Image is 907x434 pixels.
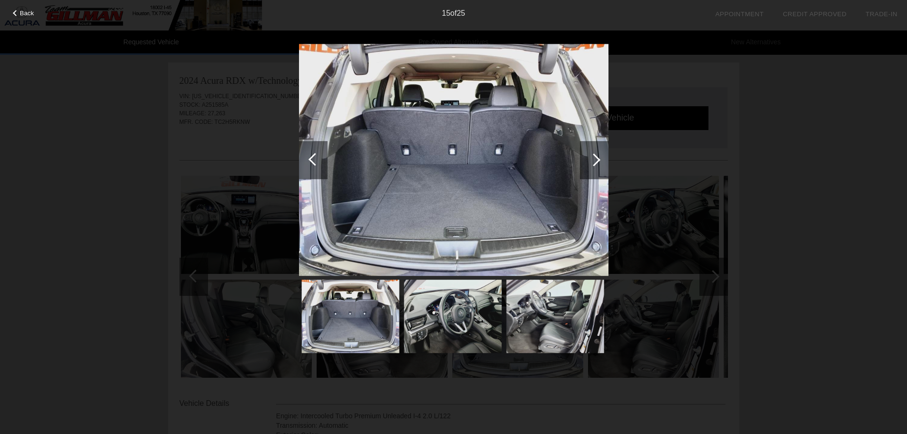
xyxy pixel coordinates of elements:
a: Trade-In [866,10,897,18]
a: Appointment [715,10,764,18]
img: 09f3e751179f438fb25b9a5afea35293.jpg [404,280,501,353]
span: 25 [457,9,465,17]
span: 15 [442,9,450,17]
img: 1f2b0f7b39ed4728a0e7ff72804f8b37.jpg [506,280,604,353]
a: Credit Approved [783,10,847,18]
img: 558ec9982d0847b89a3b2095b3fd37af.jpg [301,280,399,353]
span: Back [20,10,34,17]
img: 558ec9982d0847b89a3b2095b3fd37af.jpg [299,44,608,276]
